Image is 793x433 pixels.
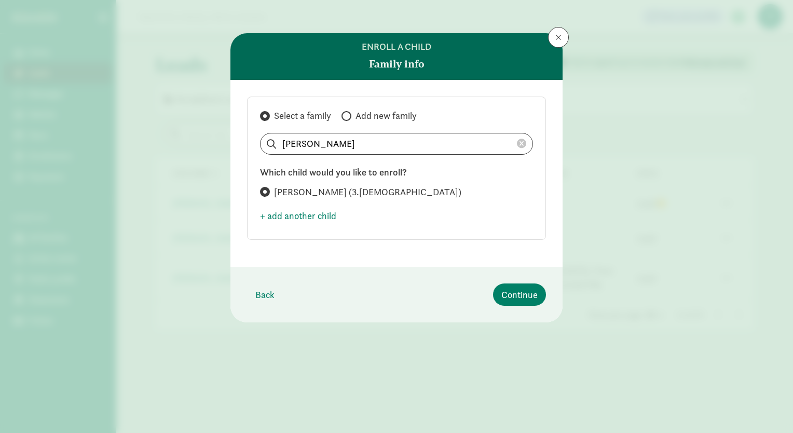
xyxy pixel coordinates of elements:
[261,133,532,154] input: Search list...
[362,42,431,52] h6: Enroll a child
[274,186,461,198] span: [PERSON_NAME] (3.[DEMOGRAPHIC_DATA])
[260,205,336,227] button: + add another child
[356,110,417,122] span: Add new family
[274,110,331,122] span: Select a family
[501,288,538,302] span: Continue
[247,283,283,306] button: Back
[255,288,275,302] span: Back
[369,56,425,72] strong: Family info
[260,167,533,178] h6: Which child would you like to enroll?
[493,283,546,306] button: Continue
[741,383,793,433] iframe: Chat Widget
[260,209,336,223] span: + add another child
